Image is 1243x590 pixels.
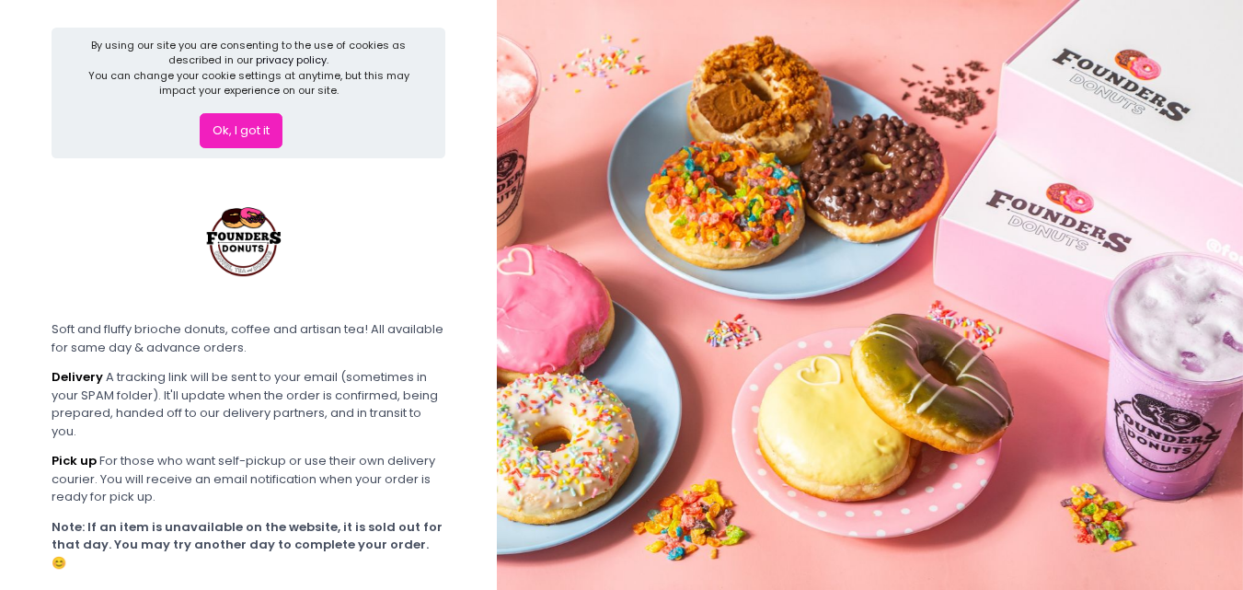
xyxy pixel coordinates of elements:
button: Ok, I got it [200,113,282,148]
div: Soft and fluffy brioche donuts, coffee and artisan tea! All available for same day & advance orders. [52,320,445,356]
a: privacy policy. [256,52,328,67]
div: By using our site you are consenting to the use of cookies as described in our You can change you... [83,38,415,98]
div: Note: If an item is unavailable on the website, it is sold out for that day. You may try another ... [52,518,445,573]
img: Founders Donuts [177,170,315,308]
div: For those who want self-pickup or use their own delivery courier. You will receive an email notif... [52,452,445,506]
b: Pick up [52,452,97,469]
b: Delivery [52,368,103,386]
div: A tracking link will be sent to your email (sometimes in your SPAM folder). It'll update when the... [52,368,445,440]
